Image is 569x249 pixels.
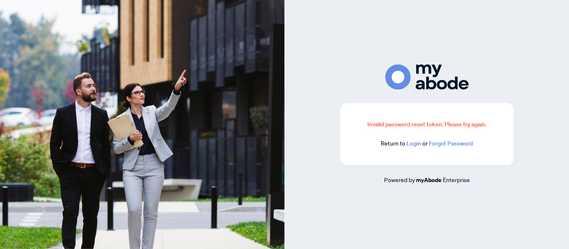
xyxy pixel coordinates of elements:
[385,64,469,90] img: ma-logo
[360,120,494,129] div: Invalid password reset token. Please try again.
[429,140,473,147] a: Forgot Password
[443,176,470,183] span: Enterprise
[416,175,442,185] a: myAbode
[407,140,421,147] a: Login
[360,139,494,148] div: Return to or
[384,176,415,183] span: Powered by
